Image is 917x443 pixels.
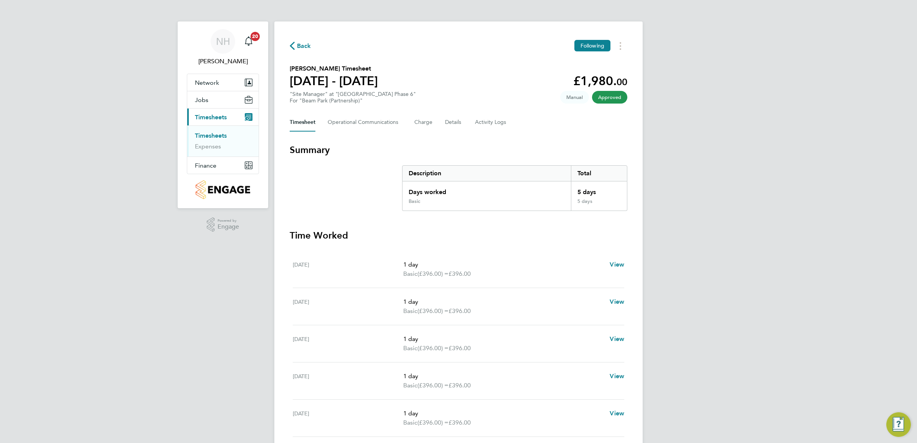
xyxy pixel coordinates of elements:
[403,418,417,427] span: Basic
[402,165,627,211] div: Summary
[610,261,624,268] span: View
[475,113,507,132] button: Activity Logs
[290,113,315,132] button: Timesheet
[610,372,624,380] span: View
[290,97,416,104] div: For "Beam Park (Partnership)"
[417,270,449,277] span: (£396.00) =
[445,113,463,132] button: Details
[610,335,624,343] span: View
[218,224,239,230] span: Engage
[574,40,610,51] button: Following
[293,372,403,390] div: [DATE]
[403,344,417,353] span: Basic
[195,143,221,150] a: Expenses
[195,96,208,104] span: Jobs
[610,334,624,344] a: View
[187,74,259,91] button: Network
[195,114,227,121] span: Timesheets
[571,166,627,181] div: Total
[610,298,624,305] span: View
[403,260,604,269] p: 1 day
[571,181,627,198] div: 5 days
[610,409,624,418] a: View
[402,166,571,181] div: Description
[187,125,259,156] div: Timesheets
[290,229,627,242] h3: Time Worked
[409,198,420,204] div: Basic
[187,157,259,174] button: Finance
[187,91,259,108] button: Jobs
[402,181,571,198] div: Days worked
[414,113,433,132] button: Charge
[886,412,911,437] button: Engage Resource Center
[610,372,624,381] a: View
[403,409,604,418] p: 1 day
[290,144,627,156] h3: Summary
[297,41,311,51] span: Back
[290,73,378,89] h1: [DATE] - [DATE]
[187,109,259,125] button: Timesheets
[178,21,268,208] nav: Main navigation
[195,162,216,169] span: Finance
[610,297,624,306] a: View
[449,344,471,352] span: £396.00
[196,180,250,199] img: countryside-properties-logo-retina.png
[581,42,604,49] span: Following
[293,409,403,427] div: [DATE]
[560,91,589,104] span: This timesheet was manually created.
[293,297,403,316] div: [DATE]
[610,260,624,269] a: View
[187,29,259,66] a: NH[PERSON_NAME]
[592,91,627,104] span: This timesheet has been approved.
[449,382,471,389] span: £396.00
[417,419,449,426] span: (£396.00) =
[195,79,219,86] span: Network
[573,74,627,88] app-decimal: £1,980.
[290,91,416,104] div: "Site Manager" at "[GEOGRAPHIC_DATA] Phase 6"
[216,36,230,46] span: NH
[328,113,402,132] button: Operational Communications
[195,132,227,139] a: Timesheets
[417,344,449,352] span: (£396.00) =
[403,372,604,381] p: 1 day
[187,57,259,66] span: Nikki Hobden
[571,198,627,211] div: 5 days
[403,334,604,344] p: 1 day
[207,217,239,232] a: Powered byEngage
[417,307,449,315] span: (£396.00) =
[449,419,471,426] span: £396.00
[403,306,417,316] span: Basic
[617,76,627,87] span: 00
[241,29,256,54] a: 20
[251,32,260,41] span: 20
[417,382,449,389] span: (£396.00) =
[187,180,259,199] a: Go to home page
[449,307,471,315] span: £396.00
[449,270,471,277] span: £396.00
[614,40,627,52] button: Timesheets Menu
[290,64,378,73] h2: [PERSON_NAME] Timesheet
[290,41,311,51] button: Back
[218,217,239,224] span: Powered by
[293,260,403,278] div: [DATE]
[403,381,417,390] span: Basic
[293,334,403,353] div: [DATE]
[403,269,417,278] span: Basic
[403,297,604,306] p: 1 day
[610,410,624,417] span: View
